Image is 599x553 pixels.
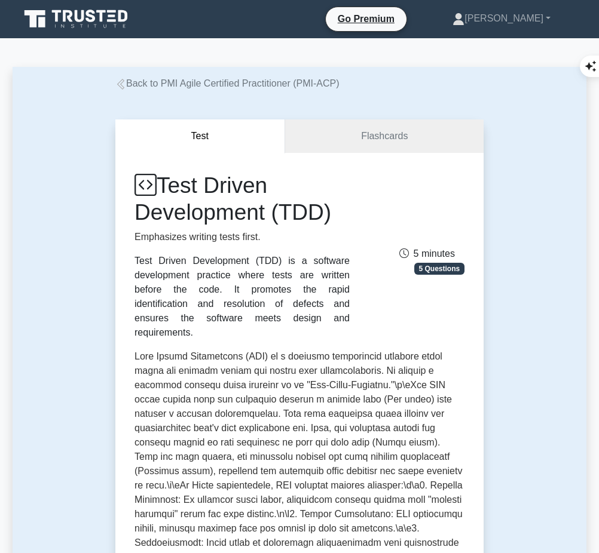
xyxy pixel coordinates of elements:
button: Test [115,119,285,153]
div: Test Driven Development (TDD) is a software development practice where tests are written before t... [135,254,350,340]
a: Flashcards [285,119,484,153]
a: [PERSON_NAME] [424,7,579,30]
span: 5 minutes [399,248,455,259]
h1: Test Driven Development (TDD) [135,172,350,225]
a: Back to PMI Agile Certified Practitioner (PMI-ACP) [115,78,340,88]
p: Emphasizes writing tests first. [135,230,350,244]
span: 5 Questions [414,263,464,275]
a: Go Premium [331,11,402,26]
